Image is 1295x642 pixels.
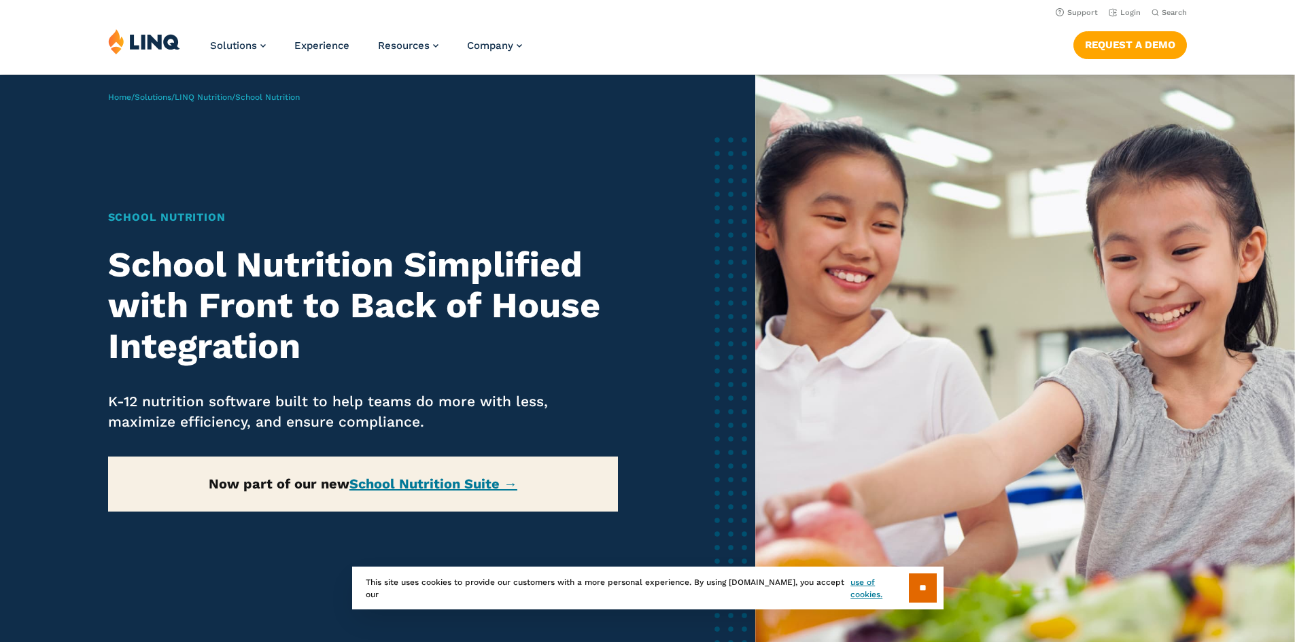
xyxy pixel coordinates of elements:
img: LINQ | K‑12 Software [108,29,180,54]
a: Experience [294,39,349,52]
nav: Primary Navigation [210,29,522,73]
a: LINQ Nutrition [175,92,232,102]
a: Solutions [135,92,171,102]
a: Solutions [210,39,266,52]
a: Resources [378,39,438,52]
div: This site uses cookies to provide our customers with a more personal experience. By using [DOMAIN... [352,567,944,609]
a: Support [1056,8,1098,17]
a: Company [467,39,522,52]
span: Company [467,39,513,52]
nav: Button Navigation [1073,29,1187,58]
h2: School Nutrition Simplified with Front to Back of House Integration [108,245,619,366]
span: / / / [108,92,300,102]
span: School Nutrition [235,92,300,102]
a: Request a Demo [1073,31,1187,58]
a: use of cookies. [850,576,908,601]
p: K-12 nutrition software built to help teams do more with less, maximize efficiency, and ensure co... [108,391,619,432]
a: Login [1109,8,1141,17]
span: Resources [378,39,430,52]
a: Home [108,92,131,102]
a: School Nutrition Suite → [349,476,517,492]
h1: School Nutrition [108,209,619,226]
span: Solutions [210,39,257,52]
strong: Now part of our new [209,476,517,492]
button: Open Search Bar [1152,7,1187,18]
span: Search [1162,8,1187,17]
